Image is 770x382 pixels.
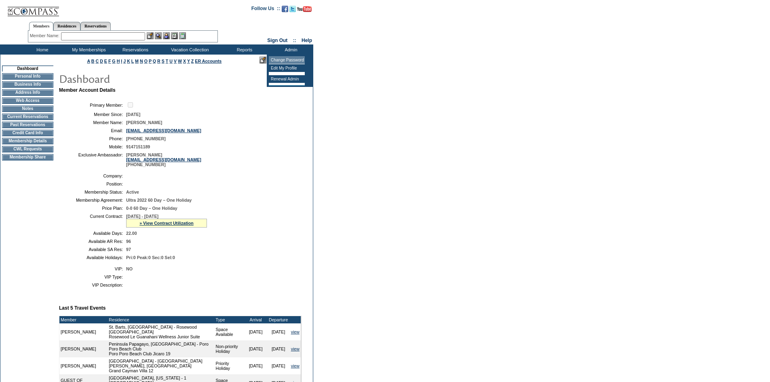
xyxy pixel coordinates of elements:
a: H [117,59,120,63]
img: pgTtlDashboard.gif [59,70,220,87]
a: Residences [53,22,80,30]
td: Change Password [269,56,305,64]
td: Price Plan: [62,206,123,211]
span: 0-0 60 Day – One Holiday [126,206,177,211]
span: 9147151189 [126,144,150,149]
span: :: [293,38,296,43]
td: Personal Info [2,73,53,80]
a: L [131,59,134,63]
b: Member Account Details [59,87,116,93]
a: Subscribe to our YouTube Channel [297,8,312,13]
td: Primary Member: [62,101,123,109]
td: [DATE] [245,323,267,340]
a: I [121,59,122,63]
span: Pri:0 Peak:0 Sec:0 Sel:0 [126,255,175,260]
span: [DATE] [126,112,140,117]
a: Q [153,59,156,63]
td: Residence [108,316,214,323]
a: R [157,59,160,63]
a: ER Accounts [195,59,222,63]
td: Phone: [62,136,123,141]
span: [PERSON_NAME] [PHONE_NUMBER] [126,152,201,167]
td: Credit Card Info [2,130,53,136]
img: Reservations [171,32,178,39]
td: Business Info [2,81,53,88]
td: Member Since: [62,112,123,117]
td: Non-priority Holiday [215,340,245,357]
td: [PERSON_NAME] [59,357,108,374]
td: My Memberships [65,44,111,55]
td: Email: [62,128,123,133]
a: [EMAIL_ADDRESS][DOMAIN_NAME] [126,128,201,133]
td: VIP Description: [62,283,123,287]
td: Reports [220,44,267,55]
td: Available Days: [62,231,123,236]
img: Impersonate [163,32,170,39]
a: S [162,59,165,63]
td: [GEOGRAPHIC_DATA] - [GEOGRAPHIC_DATA][PERSON_NAME], [GEOGRAPHIC_DATA] Grand Cayman Villa 12 [108,357,214,374]
td: Departure [267,316,290,323]
td: Notes [2,106,53,112]
a: O [144,59,148,63]
td: Home [18,44,65,55]
a: Reservations [80,22,111,30]
a: G [112,59,115,63]
a: J [123,59,126,63]
a: C [95,59,99,63]
span: 22.00 [126,231,137,236]
img: b_edit.gif [147,32,154,39]
b: Last 5 Travel Events [59,305,105,311]
a: [EMAIL_ADDRESS][DOMAIN_NAME] [126,157,201,162]
td: Edit My Profile [269,64,305,72]
div: Member Name: [30,32,61,39]
td: Priority Holiday [215,357,245,374]
a: view [291,346,300,351]
td: Membership Status: [62,190,123,194]
a: K [127,59,130,63]
a: W [178,59,182,63]
td: Membership Agreement: [62,198,123,203]
td: Member [59,316,108,323]
a: V [174,59,177,63]
td: [DATE] [267,340,290,357]
img: View [155,32,162,39]
td: Membership Details [2,138,53,144]
td: Space Available [215,323,245,340]
td: Peninsula Papagayo, [GEOGRAPHIC_DATA] - Poro Poro Beach Club Poro Poro Beach Club Jicaro 19 [108,340,214,357]
td: Type [215,316,245,323]
img: b_calculator.gif [179,32,186,39]
td: Available Holidays: [62,255,123,260]
a: D [100,59,103,63]
td: Vacation Collection [158,44,220,55]
a: view [291,329,300,334]
img: Follow us on Twitter [289,6,296,12]
td: Company: [62,173,123,178]
a: U [169,59,173,63]
td: VIP Type: [62,274,123,279]
td: Admin [267,44,313,55]
a: Become our fan on Facebook [282,8,288,13]
td: [DATE] [267,357,290,374]
td: CWL Requests [2,146,53,152]
a: Sign Out [267,38,287,43]
a: Z [191,59,194,63]
a: A [87,59,90,63]
span: 97 [126,247,131,252]
td: Arrival [245,316,267,323]
a: E [104,59,107,63]
td: Address Info [2,89,53,96]
img: Subscribe to our YouTube Channel [297,6,312,12]
td: Membership Share [2,154,53,160]
td: [PERSON_NAME] [59,340,108,357]
img: Edit Mode [259,57,266,63]
td: Reservations [111,44,158,55]
td: [DATE] [245,357,267,374]
span: Active [126,190,139,194]
a: T [166,59,169,63]
span: Ultra 2022 60 Day – One Holiday [126,198,192,203]
a: N [140,59,143,63]
td: Current Contract: [62,214,123,228]
span: [DATE] - [DATE] [126,214,158,219]
a: » View Contract Utilization [139,221,194,226]
span: NO [126,266,133,271]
